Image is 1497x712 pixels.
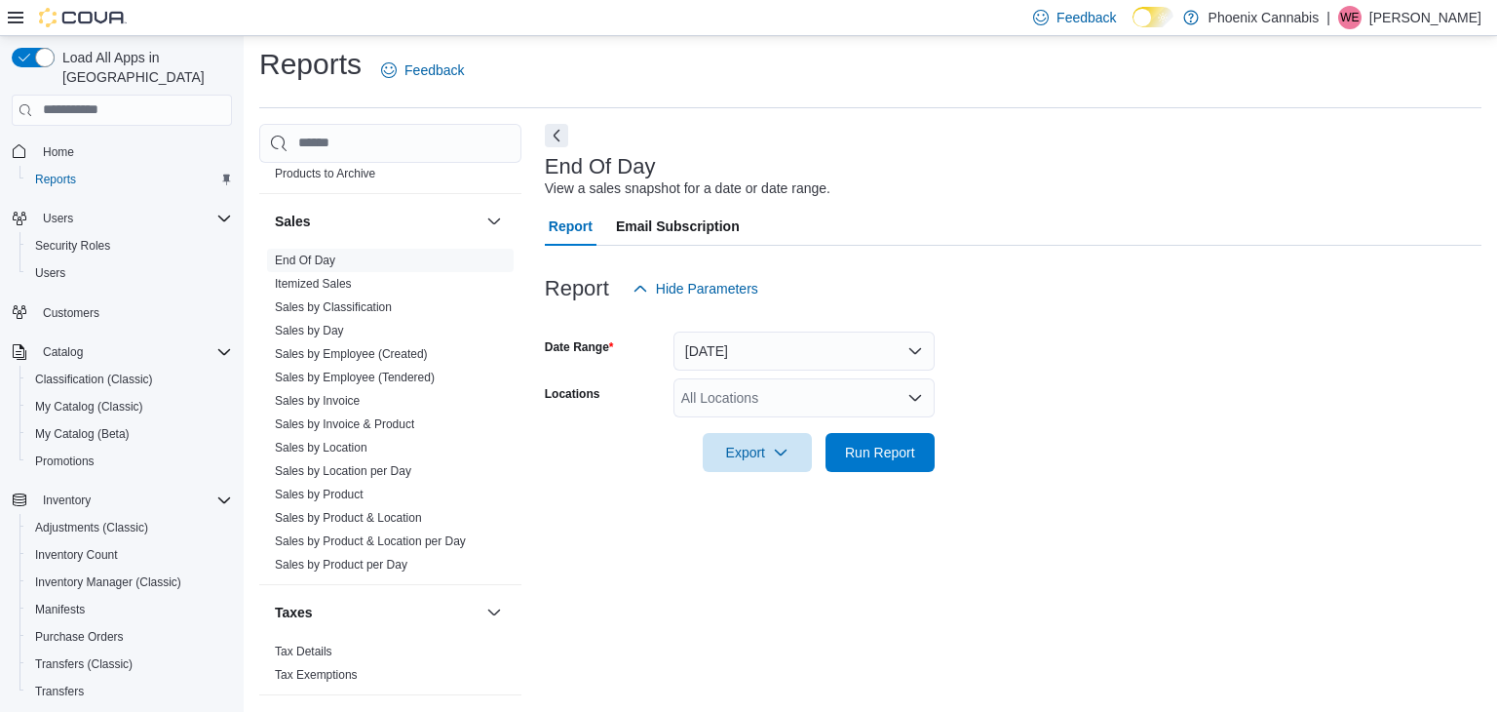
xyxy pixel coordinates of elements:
[845,443,915,462] span: Run Report
[275,440,367,455] span: Sales by Location
[35,207,232,230] span: Users
[19,514,240,541] button: Adjustments (Classic)
[275,487,364,502] span: Sales by Product
[275,253,335,268] span: End Of Day
[275,441,367,455] a: Sales by Location
[545,386,600,402] label: Locations
[275,557,407,573] span: Sales by Product per Day
[275,347,428,361] a: Sales by Employee (Created)
[703,433,812,472] button: Export
[275,416,414,432] span: Sales by Invoice & Product
[27,450,232,473] span: Promotions
[714,433,800,472] span: Export
[19,420,240,448] button: My Catalog (Beta)
[27,450,102,473] a: Promotions
[19,259,240,287] button: Users
[1056,8,1116,27] span: Feedback
[27,653,232,676] span: Transfers (Classic)
[275,277,352,291] a: Itemized Sales
[275,276,352,292] span: Itemized Sales
[27,571,232,594] span: Inventory Manager (Classic)
[35,172,76,187] span: Reports
[35,602,85,617] span: Manifests
[27,261,73,285] a: Users
[275,668,358,682] a: Tax Exemptions
[35,574,181,590] span: Inventory Manager (Classic)
[35,629,124,645] span: Purchase Orders
[275,667,358,683] span: Tax Exemptions
[35,372,153,387] span: Classification (Classic)
[19,623,240,651] button: Purchase Orders
[656,279,758,298] span: Hide Parameters
[27,625,232,649] span: Purchase Orders
[275,534,466,548] a: Sales by Product & Location per Day
[275,644,332,659] span: Tax Details
[549,207,593,246] span: Report
[1132,7,1173,27] input: Dark Mode
[35,656,133,672] span: Transfers (Classic)
[1132,27,1133,28] span: Dark Mode
[275,300,392,314] a: Sales by Classification
[35,340,91,364] button: Catalog
[4,487,240,514] button: Inventory
[275,371,435,384] a: Sales by Employee (Tendered)
[27,680,232,703] span: Transfers
[27,543,232,567] span: Inventory Count
[275,393,360,409] span: Sales by Invoice
[27,395,151,418] a: My Catalog (Classic)
[19,596,240,623] button: Manifests
[27,168,84,191] a: Reports
[4,205,240,232] button: Users
[275,254,335,267] a: End Of Day
[1369,6,1481,29] p: [PERSON_NAME]
[275,299,392,315] span: Sales by Classification
[27,516,156,539] a: Adjustments (Classic)
[27,368,161,391] a: Classification (Classic)
[19,541,240,569] button: Inventory Count
[43,344,83,360] span: Catalog
[1338,6,1362,29] div: Wael elrifai
[43,144,74,160] span: Home
[625,269,766,308] button: Hide Parameters
[27,422,137,446] a: My Catalog (Beta)
[35,489,98,512] button: Inventory
[275,463,411,479] span: Sales by Location per Day
[275,323,344,338] span: Sales by Day
[19,166,240,193] button: Reports
[275,346,428,362] span: Sales by Employee (Created)
[275,511,422,525] a: Sales by Product & Location
[55,48,232,87] span: Load All Apps in [GEOGRAPHIC_DATA]
[545,178,830,199] div: View a sales snapshot for a date or date range.
[275,212,479,231] button: Sales
[43,493,91,508] span: Inventory
[35,265,65,281] span: Users
[43,211,73,226] span: Users
[4,138,240,166] button: Home
[616,207,740,246] span: Email Subscription
[27,234,118,257] a: Security Roles
[545,124,568,147] button: Next
[35,454,95,469] span: Promotions
[19,232,240,259] button: Security Roles
[259,138,521,193] div: Products
[1209,6,1320,29] p: Phoenix Cannabis
[4,298,240,327] button: Customers
[275,464,411,478] a: Sales by Location per Day
[275,510,422,526] span: Sales by Product & Location
[825,433,935,472] button: Run Report
[19,393,240,420] button: My Catalog (Classic)
[35,301,107,325] a: Customers
[27,543,126,567] a: Inventory Count
[39,8,127,27] img: Cova
[35,520,148,535] span: Adjustments (Classic)
[4,338,240,366] button: Catalog
[27,234,232,257] span: Security Roles
[275,488,364,501] a: Sales by Product
[275,603,479,622] button: Taxes
[27,516,232,539] span: Adjustments (Classic)
[35,238,110,254] span: Security Roles
[275,167,375,180] a: Products to Archive
[27,395,232,418] span: My Catalog (Classic)
[275,370,435,385] span: Sales by Employee (Tendered)
[545,277,609,300] h3: Report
